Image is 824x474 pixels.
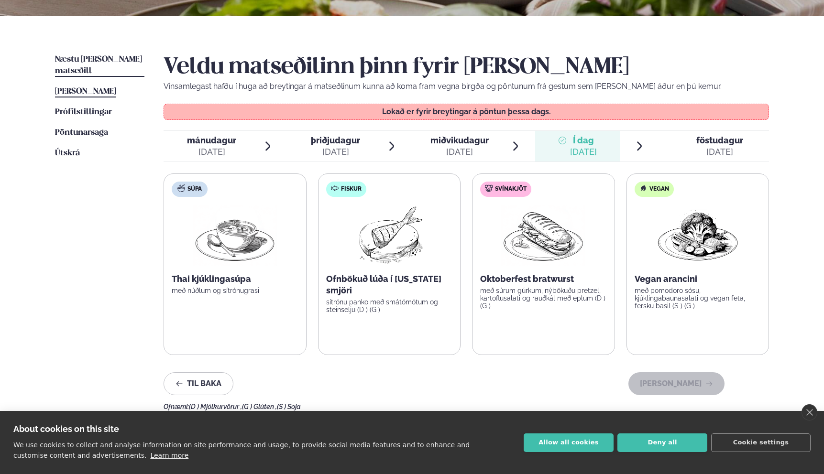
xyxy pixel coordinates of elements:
[696,135,743,145] span: föstudagur
[187,185,202,193] span: Súpa
[326,298,453,313] p: sítrónu panko með smátómötum og steinselju (D ) (G )
[13,441,470,459] p: We use cookies to collect and analyse information on site performance and usage, to provide socia...
[277,403,301,410] span: (S ) Soja
[711,433,811,452] button: Cookie settings
[164,372,233,395] button: Til baka
[187,146,236,158] div: [DATE]
[55,108,112,116] span: Prófílstillingar
[193,205,277,266] img: Soup.png
[174,108,759,116] p: Lokað er fyrir breytingar á pöntun þessa dags.
[13,424,119,434] strong: About cookies on this site
[311,135,360,145] span: þriðjudagur
[164,54,769,81] h2: Veldu matseðilinn þinn fyrir [PERSON_NAME]
[347,205,431,266] img: Fish.png
[635,287,761,310] p: með pomodoro sósu, kjúklingabaunasalati og vegan feta, fersku basil (S ) (G )
[635,273,761,285] p: Vegan arancini
[570,135,597,146] span: Í dag
[495,185,527,193] span: Svínakjöt
[242,403,277,410] span: (G ) Glúten ,
[628,372,725,395] button: [PERSON_NAME]
[164,403,769,410] div: Ofnæmi:
[617,433,707,452] button: Deny all
[189,403,242,410] span: (D ) Mjólkurvörur ,
[177,184,185,192] img: soup.svg
[341,185,362,193] span: Fiskur
[649,185,669,193] span: Vegan
[55,86,116,97] a: [PERSON_NAME]
[656,205,740,266] img: Vegan.png
[501,205,585,266] img: Panini.png
[172,287,298,294] p: með núðlum og sítrónugrasi
[172,273,298,285] p: Thai kjúklingasúpa
[696,146,743,158] div: [DATE]
[311,146,360,158] div: [DATE]
[55,149,80,157] span: Útskrá
[331,184,339,192] img: fish.svg
[570,146,597,158] div: [DATE]
[430,146,489,158] div: [DATE]
[326,273,453,296] p: Ofnbökuð lúða í [US_STATE] smjöri
[430,135,489,145] span: miðvikudagur
[150,452,188,459] a: Learn more
[55,148,80,159] a: Útskrá
[639,184,647,192] img: Vegan.svg
[55,107,112,118] a: Prófílstillingar
[55,87,116,96] span: [PERSON_NAME]
[480,273,607,285] p: Oktoberfest bratwurst
[55,54,144,77] a: Næstu [PERSON_NAME] matseðill
[524,433,614,452] button: Allow all cookies
[55,127,108,139] a: Pöntunarsaga
[187,135,236,145] span: mánudagur
[55,129,108,137] span: Pöntunarsaga
[55,55,142,75] span: Næstu [PERSON_NAME] matseðill
[480,287,607,310] p: með súrum gúrkum, nýbökuðu pretzel, kartöflusalati og rauðkál með eplum (D ) (G )
[164,81,769,92] p: Vinsamlegast hafðu í huga að breytingar á matseðlinum kunna að koma fram vegna birgða og pöntunum...
[802,404,817,420] a: close
[485,184,493,192] img: pork.svg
